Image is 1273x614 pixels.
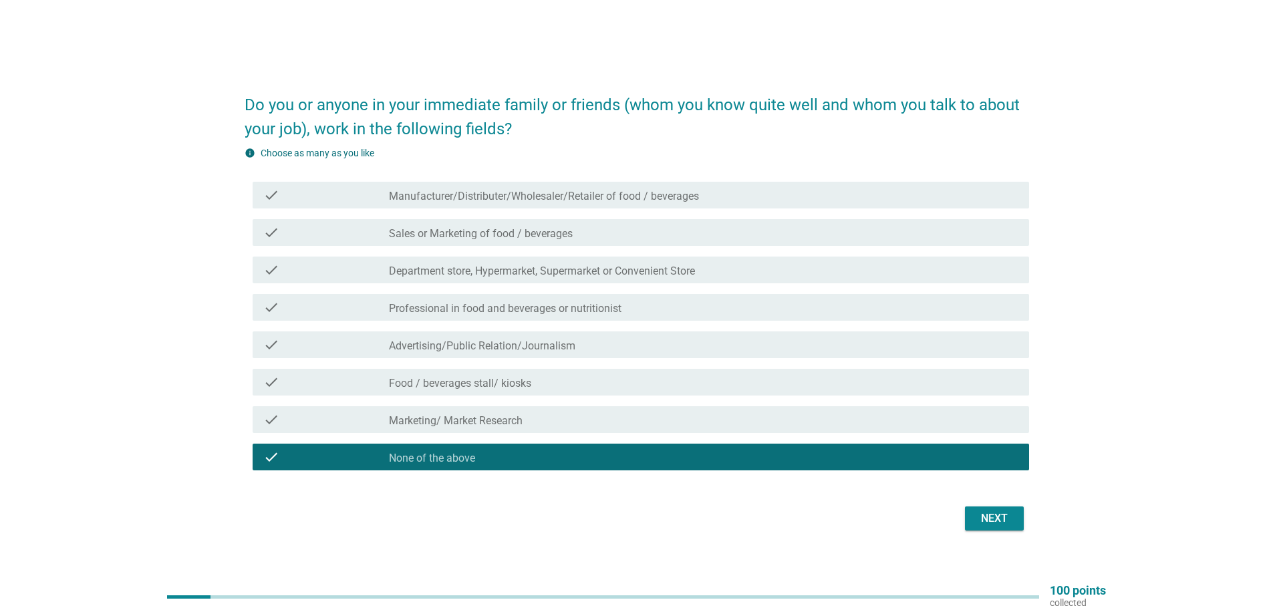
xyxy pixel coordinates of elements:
[389,452,475,465] label: None of the above
[263,299,279,315] i: check
[245,148,255,158] i: info
[263,374,279,390] i: check
[389,265,695,278] label: Department store, Hypermarket, Supermarket or Convenient Store
[965,506,1024,530] button: Next
[389,190,699,203] label: Manufacturer/Distributer/Wholesaler/Retailer of food / beverages
[263,262,279,278] i: check
[1050,597,1106,609] p: collected
[263,449,279,465] i: check
[389,227,573,241] label: Sales or Marketing of food / beverages
[1050,585,1106,597] p: 100 points
[261,148,374,158] label: Choose as many as you like
[245,80,1029,141] h2: Do you or anyone in your immediate family or friends (whom you know quite well and whom you talk ...
[263,187,279,203] i: check
[389,339,575,353] label: Advertising/Public Relation/Journalism
[263,412,279,428] i: check
[263,337,279,353] i: check
[389,302,621,315] label: Professional in food and beverages or nutritionist
[976,510,1013,526] div: Next
[389,414,523,428] label: Marketing/ Market Research
[389,377,531,390] label: Food / beverages stall/ kiosks
[263,224,279,241] i: check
